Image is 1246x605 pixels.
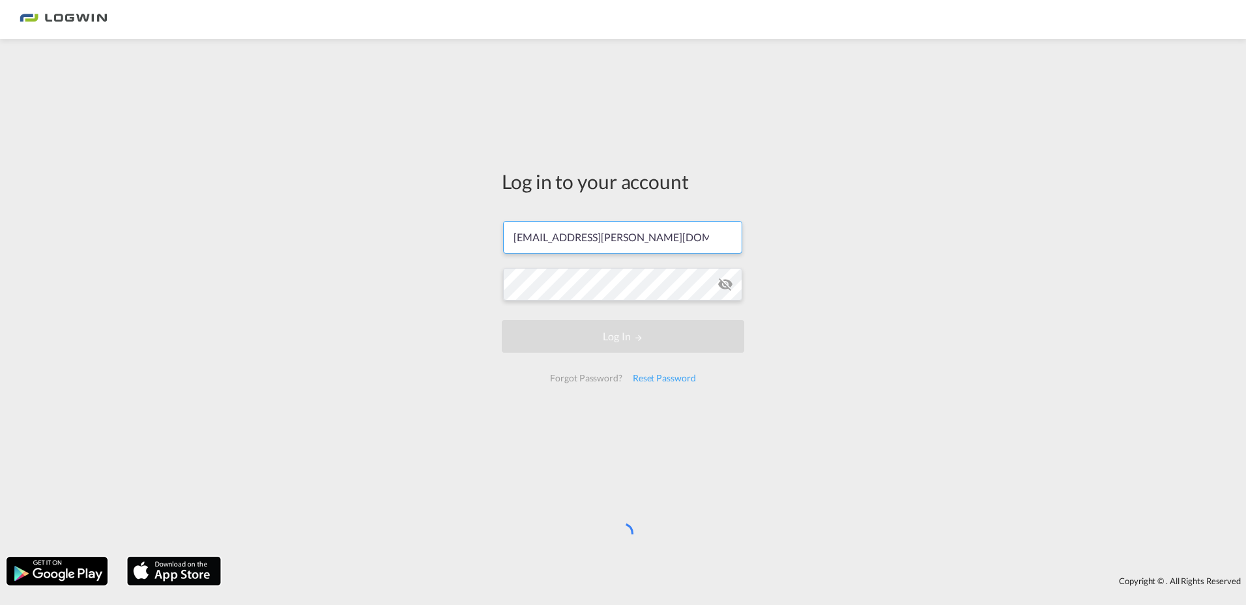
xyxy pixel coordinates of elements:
[20,5,108,35] img: bc73a0e0d8c111efacd525e4c8ad7d32.png
[717,276,733,292] md-icon: icon-eye-off
[227,570,1246,592] div: Copyright © . All Rights Reserved
[628,366,701,390] div: Reset Password
[545,366,627,390] div: Forgot Password?
[5,555,109,587] img: google.png
[126,555,222,587] img: apple.png
[502,320,744,353] button: LOGIN
[503,221,742,254] input: Enter email/phone number
[502,168,744,195] div: Log in to your account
